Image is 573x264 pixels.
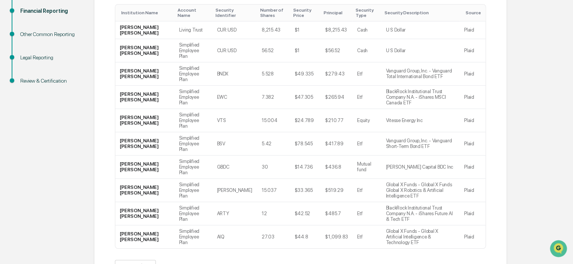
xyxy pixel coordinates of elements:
[293,8,318,18] div: Toggle SortBy
[175,132,213,155] td: Simplified Employee Plan
[115,86,175,109] td: [PERSON_NAME] [PERSON_NAME]
[26,65,95,71] div: We're available if you need us!
[353,109,381,132] td: Equity
[175,21,213,39] td: Living Trust
[321,179,353,202] td: $519.29
[213,179,257,202] td: [PERSON_NAME]
[460,86,486,109] td: Plaid
[8,57,21,71] img: 1746055101610-c473b297-6a78-478c-a979-82029cc54cd1
[353,39,381,62] td: Cash
[8,95,14,101] div: 🖐️
[115,155,175,179] td: [PERSON_NAME] [PERSON_NAME]
[5,106,50,119] a: 🔎Data Lookup
[15,95,48,102] span: Preclearance
[115,62,175,86] td: [PERSON_NAME] [PERSON_NAME]
[15,109,47,116] span: Data Lookup
[62,95,93,102] span: Attestations
[460,225,486,248] td: Plaid
[20,77,82,85] div: Review & Certification
[460,109,486,132] td: Plaid
[257,39,290,62] td: 56.52
[290,86,321,109] td: $47.305
[115,179,175,202] td: [PERSON_NAME] [PERSON_NAME]
[290,39,321,62] td: $1
[213,202,257,225] td: ARTY
[175,39,213,62] td: Simplified Employee Plan
[321,155,353,179] td: $436.8
[381,62,460,86] td: Vanguard Group, Inc. - Vanguard Total International Bond ETF
[290,225,321,248] td: $44.8
[290,62,321,86] td: $49.335
[460,21,486,39] td: Plaid
[8,16,137,28] p: How can we help?
[321,132,353,155] td: $417.89
[257,62,290,86] td: 5.528
[290,132,321,155] td: $78.545
[175,86,213,109] td: Simplified Employee Plan
[321,39,353,62] td: $56.52
[460,62,486,86] td: Plaid
[460,202,486,225] td: Plaid
[175,109,213,132] td: Simplified Employee Plan
[115,21,175,39] td: [PERSON_NAME] [PERSON_NAME]
[381,86,460,109] td: BlackRock Institutional Trust Company N.A. - iShares MSCI Canada ETF
[175,155,213,179] td: Simplified Employee Plan
[290,109,321,132] td: $24.789
[8,110,14,116] div: 🔎
[460,155,486,179] td: Plaid
[381,132,460,155] td: Vanguard Group, Inc. - Vanguard Short-Term Bond ETF
[175,225,213,248] td: Simplified Employee Plan
[128,60,137,69] button: Start new chat
[353,225,381,248] td: Etf
[549,239,569,259] iframe: Open customer support
[321,62,353,86] td: $279.43
[353,132,381,155] td: Etf
[321,86,353,109] td: $265.94
[384,10,457,15] div: Toggle SortBy
[290,202,321,225] td: $42.52
[51,92,96,105] a: 🗄️Attestations
[381,179,460,202] td: Global X Funds - Global X Funds Global X Robotics & Artificial Intelligence ETF
[178,8,210,18] div: Toggle SortBy
[257,179,290,202] td: 15.037
[213,62,257,86] td: BNDX
[353,62,381,86] td: Etf
[20,54,82,62] div: Legal Reporting
[321,225,353,248] td: $1,099.83
[381,225,460,248] td: Global X Funds - Global X Artificial Intelligence & Technology ETF
[5,92,51,105] a: 🖐️Preclearance
[381,155,460,179] td: [PERSON_NAME] Capital BDC Inc
[257,132,290,155] td: 5.42
[466,10,483,15] div: Toggle SortBy
[381,39,460,62] td: U S Dollar
[175,202,213,225] td: Simplified Employee Plan
[20,7,82,15] div: Financial Reporting
[75,127,91,133] span: Pylon
[356,8,378,18] div: Toggle SortBy
[260,8,287,18] div: Toggle SortBy
[290,179,321,202] td: $33.365
[460,39,486,62] td: Plaid
[26,57,123,65] div: Start new chat
[257,225,290,248] td: 27.03
[353,179,381,202] td: Etf
[353,21,381,39] td: Cash
[353,86,381,109] td: Etf
[115,225,175,248] td: [PERSON_NAME] [PERSON_NAME]
[257,21,290,39] td: 8,215.43
[257,155,290,179] td: 30
[213,109,257,132] td: VTS
[175,179,213,202] td: Simplified Employee Plan
[257,202,290,225] td: 12
[290,155,321,179] td: $14.736
[216,8,254,18] div: Toggle SortBy
[381,109,460,132] td: Vitesse Energy Inc
[115,202,175,225] td: [PERSON_NAME] [PERSON_NAME]
[324,10,350,15] div: Toggle SortBy
[213,86,257,109] td: EWC
[213,225,257,248] td: AIQ
[353,155,381,179] td: Mutual fund
[213,21,257,39] td: CUR:USD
